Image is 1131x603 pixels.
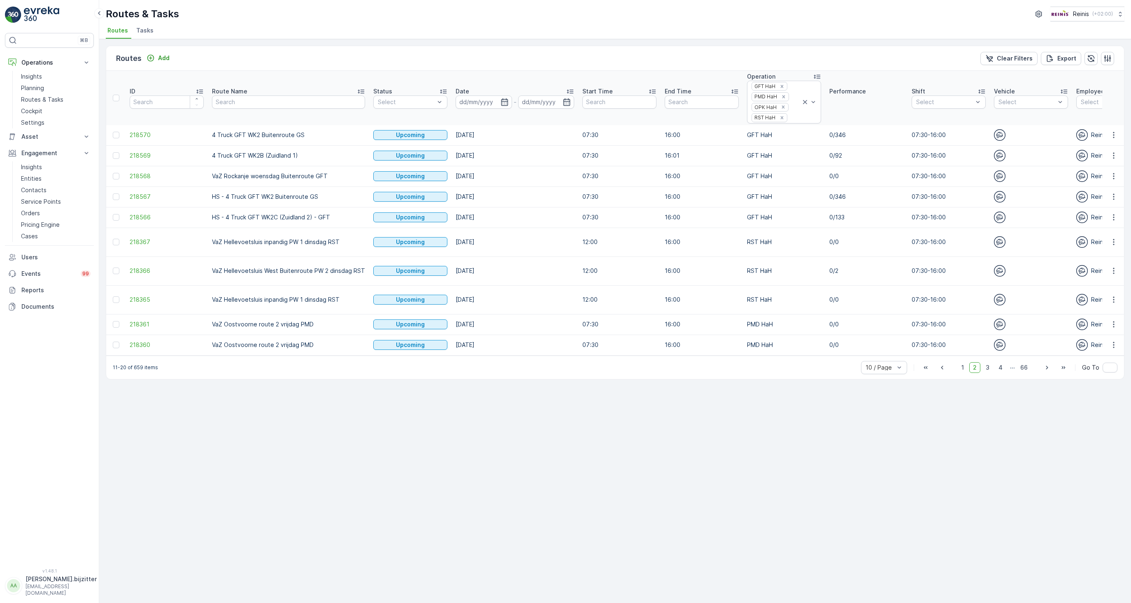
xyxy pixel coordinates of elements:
span: 218367 [130,238,204,246]
p: Engagement [21,149,77,157]
button: Upcoming [373,237,447,247]
td: 4 Truck GFT WK2B (Zuidland 1) [208,145,369,166]
p: Operations [21,58,77,67]
p: Insights [21,163,42,171]
td: 07:30 [578,145,661,166]
td: 0/0 [825,314,908,335]
a: Cockpit [18,105,94,117]
p: Users [21,253,91,261]
img: svg%3e [994,212,1005,223]
td: 0/92 [825,145,908,166]
div: Toggle Row Selected [113,239,119,245]
td: 07:30 [578,166,661,186]
a: Routes & Tasks [18,94,94,105]
span: 218567 [130,193,204,201]
p: Upcoming [396,341,425,349]
a: Settings [18,117,94,128]
img: svg%3e [1076,129,1088,141]
td: 07:30 [578,335,661,355]
td: VaZ Hellevoetsluis inpandig PW 1 dinsdag RST [208,285,369,314]
td: [DATE] [451,145,578,166]
img: svg%3e [1076,339,1088,351]
p: Settings [21,119,44,127]
td: [DATE] [451,256,578,285]
input: dd/mm/yyyy [518,95,575,109]
td: [DATE] [451,228,578,256]
td: VaZ Oostvoorne route 2 vrijdag PMD [208,335,369,355]
p: Start Time [582,87,613,95]
a: 218570 [130,131,204,139]
input: Search [665,95,739,109]
img: svg%3e [994,236,1005,248]
td: 07:30 [578,207,661,228]
td: 0/133 [825,207,908,228]
p: Reinis [1073,10,1089,18]
img: svg%3e [1076,191,1088,203]
a: Documents [5,298,94,315]
button: Upcoming [373,130,447,140]
td: 16:00 [661,285,743,314]
img: svg%3e [1076,212,1088,223]
p: - [514,97,517,107]
img: svg%3e [994,339,1005,351]
p: Insights [21,72,42,81]
input: Search [130,95,204,109]
button: Upcoming [373,319,447,329]
a: 218566 [130,213,204,221]
td: 07:30-16:00 [908,314,990,335]
p: Route Name [212,87,247,95]
p: Upcoming [396,296,425,304]
td: VaZ Hellevoetsluis West Buitenroute PW 2 dinsdag RST [208,256,369,285]
span: 218365 [130,296,204,304]
img: svg%3e [1076,150,1088,161]
td: 0/0 [825,166,908,186]
img: svg%3e [1076,319,1088,330]
td: 16:00 [661,186,743,207]
p: Upcoming [396,320,425,328]
td: RST HaH [743,228,825,256]
div: Toggle Row Selected [113,268,119,274]
img: logo [5,7,21,23]
p: Asset [21,133,77,141]
div: Toggle Row Selected [113,173,119,179]
td: [DATE] [451,207,578,228]
a: Events99 [5,265,94,282]
td: 16:01 [661,145,743,166]
td: RST HaH [743,256,825,285]
div: AA [7,579,20,592]
td: 0/0 [825,285,908,314]
button: Asset [5,128,94,145]
div: GFT HaH [752,82,777,90]
span: 66 [1017,362,1031,373]
td: 07:30 [578,314,661,335]
td: 07:30-16:00 [908,145,990,166]
p: End Time [665,87,691,95]
img: svg%3e [1076,265,1088,277]
td: 07:30 [578,125,661,146]
td: 16:00 [661,125,743,146]
td: 07:30-16:00 [908,125,990,146]
input: Search [582,95,656,109]
p: Orders [21,209,40,217]
img: svg%3e [1076,236,1088,248]
button: Upcoming [373,295,447,305]
td: 0/0 [825,228,908,256]
p: ID [130,87,135,95]
span: 2 [969,362,980,373]
div: PMD HaH [752,93,778,100]
button: AA[PERSON_NAME].bijzitter[EMAIL_ADDRESS][DOMAIN_NAME] [5,575,94,596]
a: Service Points [18,196,94,207]
div: OPK HaH [752,103,778,111]
button: Upcoming [373,212,447,222]
img: svg%3e [994,129,1005,141]
td: 16:00 [661,166,743,186]
p: Events [21,270,76,278]
td: VaZ Hellevoetsluis inpandig PW 1 dinsdag RST [208,228,369,256]
td: VaZ Rockanje woensdag Buitenroute GFT [208,166,369,186]
p: Upcoming [396,213,425,221]
p: 99 [82,270,89,277]
a: 218360 [130,341,204,349]
p: Select [916,98,973,106]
